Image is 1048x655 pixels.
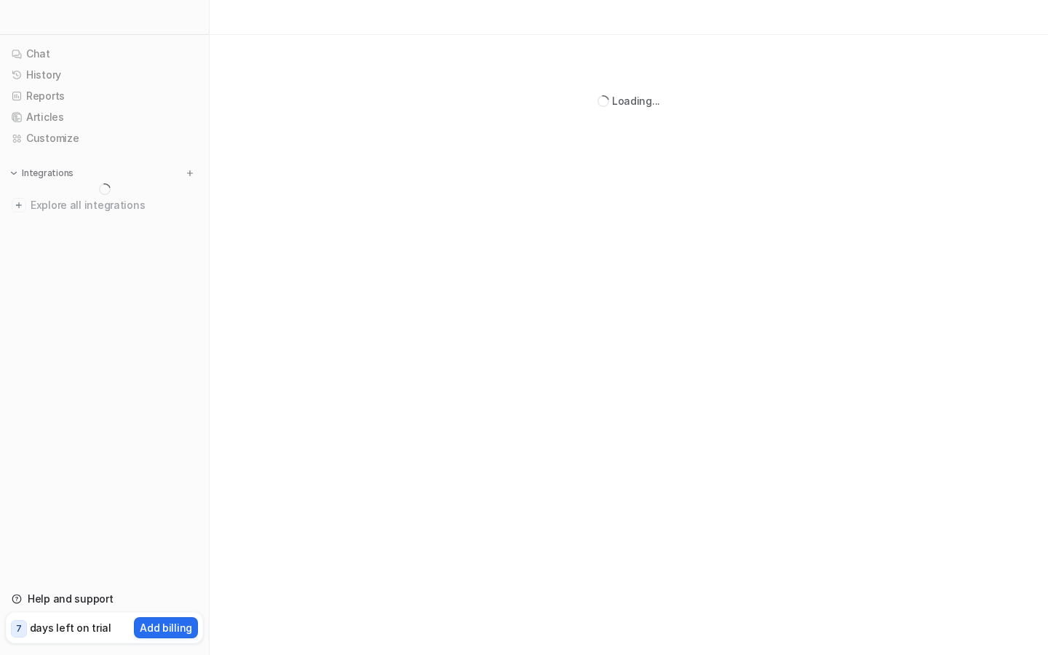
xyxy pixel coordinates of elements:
[6,86,203,106] a: Reports
[134,617,198,638] button: Add billing
[6,65,203,85] a: History
[30,620,111,635] p: days left on trial
[9,168,19,178] img: expand menu
[140,620,192,635] p: Add billing
[6,44,203,64] a: Chat
[6,128,203,148] a: Customize
[16,622,22,635] p: 7
[185,168,195,178] img: menu_add.svg
[6,166,78,180] button: Integrations
[612,93,660,108] div: Loading...
[6,195,203,215] a: Explore all integrations
[22,167,74,179] p: Integrations
[31,194,197,217] span: Explore all integrations
[12,198,26,213] img: explore all integrations
[6,107,203,127] a: Articles
[6,589,203,609] a: Help and support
